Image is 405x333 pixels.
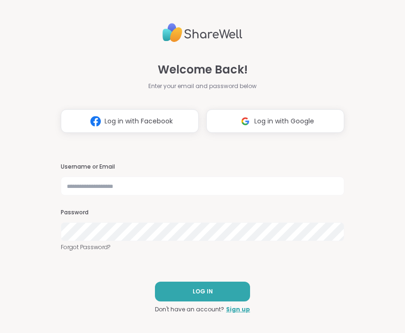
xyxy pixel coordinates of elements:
[148,82,257,90] span: Enter your email and password below
[61,109,199,133] button: Log in with Facebook
[61,163,344,171] h3: Username or Email
[61,209,344,217] h3: Password
[87,113,105,130] img: ShareWell Logomark
[162,19,243,46] img: ShareWell Logo
[193,287,213,296] span: LOG IN
[254,116,314,126] span: Log in with Google
[158,61,248,78] span: Welcome Back!
[155,305,224,314] span: Don't have an account?
[155,282,250,301] button: LOG IN
[226,305,250,314] a: Sign up
[206,109,344,133] button: Log in with Google
[61,243,344,252] a: Forgot Password?
[236,113,254,130] img: ShareWell Logomark
[105,116,173,126] span: Log in with Facebook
